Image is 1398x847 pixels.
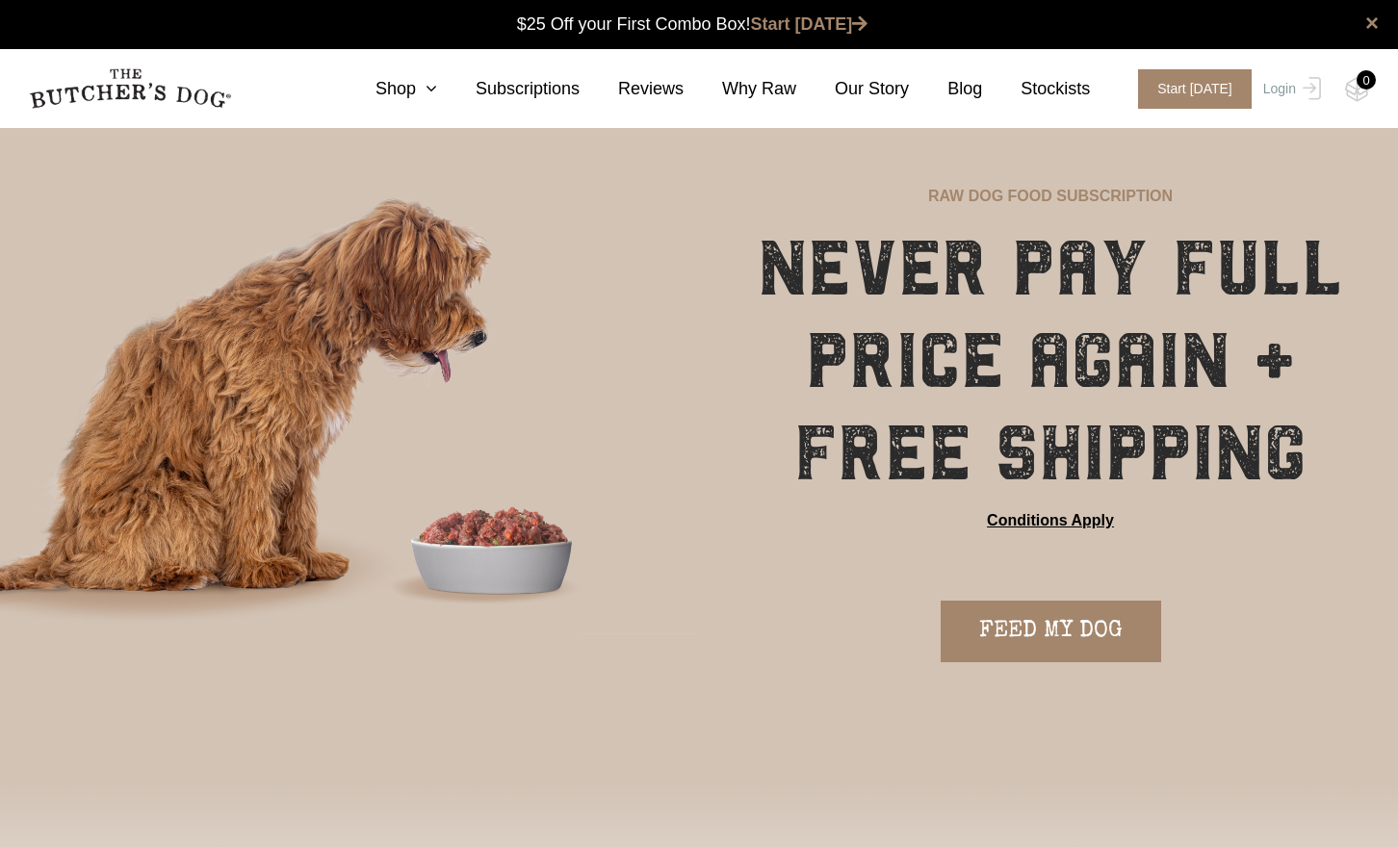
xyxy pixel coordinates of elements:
span: Start [DATE] [1138,69,1252,109]
img: TBD_Cart-Empty.png [1345,77,1369,102]
p: RAW DOG FOOD SUBSCRIPTION [928,185,1173,208]
a: Why Raw [684,76,796,102]
h1: NEVER PAY FULL PRICE AGAIN + FREE SHIPPING [751,222,1350,500]
div: 0 [1357,70,1376,90]
a: Start [DATE] [1119,69,1258,109]
a: close [1365,12,1379,35]
a: Stockists [982,76,1090,102]
a: Login [1258,69,1321,109]
a: Our Story [796,76,909,102]
a: Start [DATE] [751,14,868,34]
a: Shop [337,76,437,102]
a: Subscriptions [437,76,580,102]
a: Blog [909,76,982,102]
a: Conditions Apply [987,509,1114,532]
a: Reviews [580,76,684,102]
a: FEED MY DOG [941,601,1161,662]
